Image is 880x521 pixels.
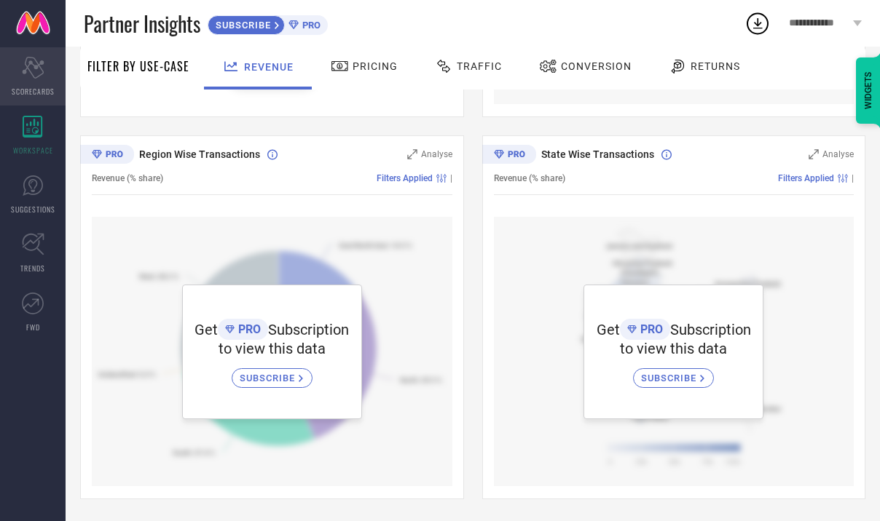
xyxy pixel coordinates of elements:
[377,173,433,183] span: Filters Applied
[240,373,299,383] span: SUBSCRIBE
[26,322,40,333] span: FWD
[87,57,189,75] span: Filter By Use-Case
[20,263,45,274] span: TRENDS
[822,149,854,159] span: Analyse
[809,149,819,159] svg: Zoom
[139,148,260,160] span: Region Wise Transactions
[691,60,740,72] span: Returns
[745,10,771,36] div: Open download list
[232,357,313,388] a: SUBSCRIBE
[235,322,261,336] span: PRO
[407,149,417,159] svg: Zoom
[244,61,294,73] span: Revenue
[641,373,700,383] span: SUBSCRIBE
[80,145,134,167] div: Premium
[597,321,620,338] span: Get
[92,173,163,183] span: Revenue (% share)
[620,340,727,357] span: to view this data
[195,321,218,338] span: Get
[852,173,854,183] span: |
[12,86,55,97] span: SCORECARDS
[13,145,53,156] span: WORKSPACE
[421,149,452,159] span: Analyse
[561,60,632,72] span: Conversion
[637,322,663,336] span: PRO
[494,173,565,183] span: Revenue (% share)
[11,204,55,215] span: SUGGESTIONS
[633,357,714,388] a: SUBSCRIBE
[541,148,654,160] span: State Wise Transactions
[84,9,200,39] span: Partner Insights
[450,173,452,183] span: |
[208,12,328,35] a: SUBSCRIBEPRO
[353,60,398,72] span: Pricing
[268,321,349,338] span: Subscription
[778,173,834,183] span: Filters Applied
[299,20,321,31] span: PRO
[457,60,502,72] span: Traffic
[482,145,536,167] div: Premium
[219,340,326,357] span: to view this data
[670,321,751,338] span: Subscription
[208,20,275,31] span: SUBSCRIBE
